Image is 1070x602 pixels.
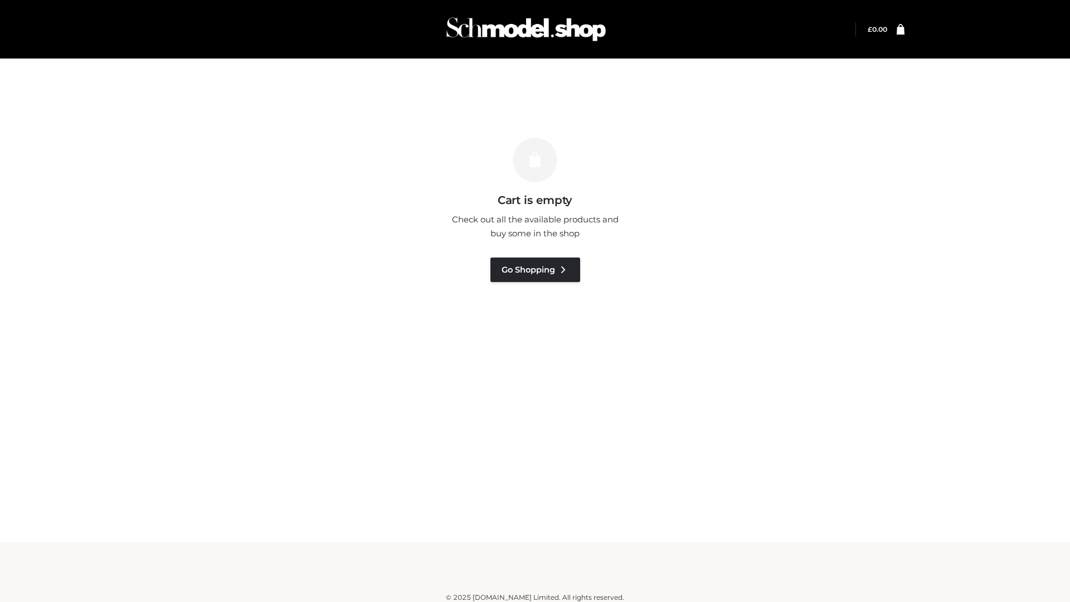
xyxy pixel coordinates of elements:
[446,212,624,241] p: Check out all the available products and buy some in the shop
[191,193,879,207] h3: Cart is empty
[868,25,887,33] bdi: 0.00
[490,258,580,282] a: Go Shopping
[868,25,872,33] span: £
[442,7,610,51] img: Schmodel Admin 964
[868,25,887,33] a: £0.00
